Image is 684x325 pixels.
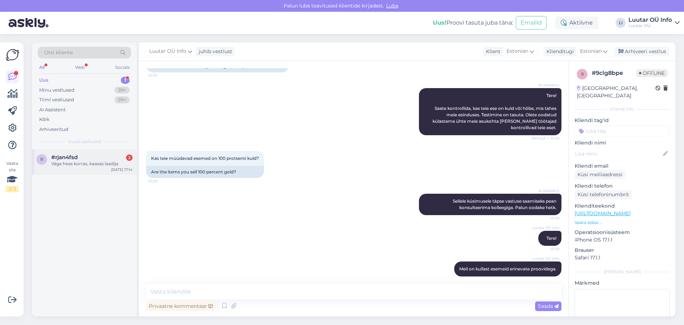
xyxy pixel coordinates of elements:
div: LI [616,18,626,28]
p: Kliendi email [575,162,670,170]
div: Tiimi vestlused [39,96,74,103]
span: Kas teie müüdavad esemed on 100 protsenti kuld? [151,156,259,161]
span: Luutar OÜ Info [149,47,186,55]
span: Tere! [546,235,556,241]
span: Offline [636,69,668,77]
span: Sellele küsimusele täpse vastuse saamiseks pean konsulteerima kolleegiga. Palun oodake hetk. [453,198,558,210]
div: Socials [114,63,131,72]
span: Estonian [580,47,602,55]
div: Vaata siia [6,160,19,192]
p: Kliendi telefon [575,182,670,190]
img: Askly Logo [6,48,19,62]
span: #rjan4fsd [51,154,78,161]
div: Küsi meiliaadressi [575,170,625,179]
div: # 9clg8bpe [592,69,636,77]
span: Luutar OÜ Info [532,225,559,230]
span: 10:31 [533,277,559,282]
div: [DATE] 17:14 [111,167,133,172]
div: [PERSON_NAME] [575,269,670,275]
div: Uus [39,77,48,84]
span: Otsi kliente [44,49,73,56]
span: 9 [581,71,584,77]
b: Uus! [433,19,446,26]
span: 10:29 [148,178,175,184]
p: Kliendi tag'id [575,117,670,124]
p: Brauser [575,247,670,254]
span: 10:29 [533,246,559,252]
div: Klient [483,48,501,55]
div: Küsi telefoninumbrit [575,190,632,199]
div: 2 [126,154,133,161]
span: Uued vestlused [68,138,101,145]
div: 2 / 3 [6,186,19,192]
div: 99+ [114,96,130,103]
div: 99+ [114,87,130,94]
div: Klienditugi [544,48,574,55]
input: Lisa nimi [575,150,662,158]
span: 10:29 [533,215,559,221]
p: Safari 17.1.1 [575,254,670,261]
p: Märkmed [575,279,670,287]
div: 1 [121,77,130,84]
span: AI Assistent [533,82,559,88]
div: Arhiveeri vestlus [614,47,669,56]
div: Kõik [39,116,50,123]
p: iPhone OS 17.1.1 [575,236,670,244]
span: Luba [384,2,400,9]
span: r [40,157,43,162]
span: Luutar OÜ Info [532,256,559,261]
p: Vaata edasi ... [575,219,670,226]
div: Luutar OÜ Info [628,17,672,23]
div: Are the items you sell 100 percent gold? [146,166,264,178]
a: Luutar OÜ InfoLuutar OÜ [628,17,680,29]
span: Meil on kullast esemeid erinevate proovidega. [459,266,556,271]
div: AI Assistent [39,106,66,113]
div: All [38,63,46,72]
p: Operatsioonisüsteem [575,229,670,236]
span: Nähtud ✓ 10:25 [532,136,559,141]
a: [URL][DOMAIN_NAME] [575,210,631,217]
div: Aktiivne [555,16,598,29]
button: Emailid [516,16,546,30]
div: Web [74,63,86,72]
p: Kliendi nimi [575,139,670,147]
div: Luutar OÜ [628,23,672,29]
input: Lisa tag [575,126,670,136]
div: Kliendi info [575,106,670,112]
span: AI Assistent [533,188,559,193]
p: Klienditeekond [575,202,670,210]
div: juhib vestlust [196,48,232,55]
span: Saada [538,303,559,309]
span: Estonian [507,47,528,55]
div: Proovi tasuta juba täna: [433,19,513,27]
div: Minu vestlused [39,87,74,94]
div: Privaatne kommentaar [146,301,216,311]
div: Väga heas korras, kaasas laadija [51,161,133,167]
span: 10:25 [148,73,175,78]
div: Arhiveeritud [39,126,68,133]
div: [GEOGRAPHIC_DATA], [GEOGRAPHIC_DATA] [577,85,655,100]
